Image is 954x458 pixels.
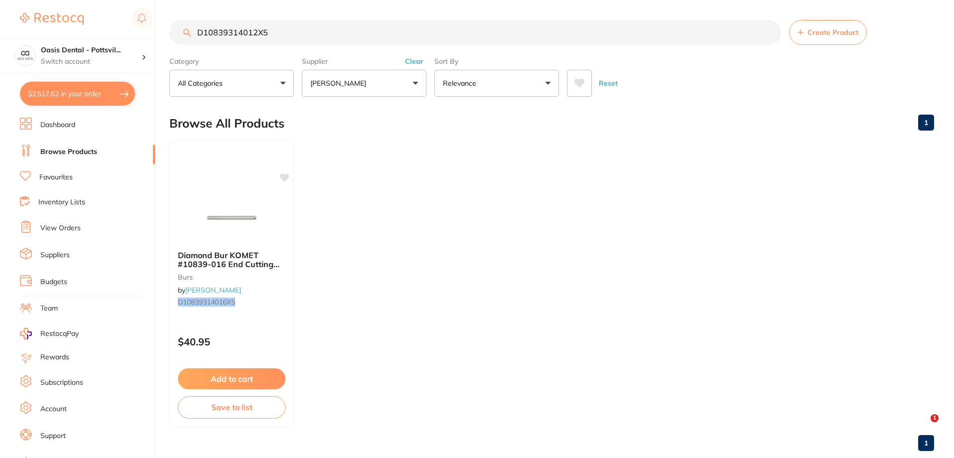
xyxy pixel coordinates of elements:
[199,193,264,243] img: Diamond Bur KOMET #10839-016 End Cutting FG Pack of 5
[169,20,781,45] input: Search Products
[434,57,559,66] label: Sort By
[169,70,294,97] button: All Categories
[596,70,621,97] button: Reset
[910,414,934,438] iframe: Intercom live chat
[15,46,35,66] img: Oasis Dental - Pottsville
[20,82,135,106] button: $2,517.62 in your order
[20,328,32,339] img: RestocqPay
[178,273,285,281] small: burs
[40,277,67,287] a: Budgets
[20,7,84,30] a: Restocq Logo
[931,414,939,422] span: 1
[185,286,241,295] a: [PERSON_NAME]
[40,223,81,233] a: View Orders
[310,78,370,88] p: [PERSON_NAME]
[443,78,480,88] p: Relevance
[178,368,285,389] button: Add to cart
[20,328,79,339] a: RestocqPay
[40,431,66,441] a: Support
[40,352,69,362] a: Rewards
[40,378,83,388] a: Subscriptions
[39,172,73,182] a: Favourites
[302,57,426,66] label: Supplier
[40,147,97,157] a: Browse Products
[40,404,67,414] a: Account
[40,120,75,130] a: Dashboard
[434,70,559,97] button: Relevance
[38,197,85,207] a: Inventory Lists
[41,57,141,67] p: Switch account
[178,336,285,347] p: $40.95
[40,304,58,313] a: Team
[178,78,227,88] p: All Categories
[178,286,241,295] span: by
[169,57,294,66] label: Category
[402,57,426,66] button: Clear
[178,298,235,306] em: D10839314016X5
[41,45,141,55] h4: Oasis Dental - Pottsville
[789,20,867,45] button: Create Product
[808,28,858,36] span: Create Product
[178,251,285,269] b: Diamond Bur KOMET #10839-016 End Cutting FG Pack of 5
[178,250,279,279] span: Diamond Bur KOMET #10839-016 End Cutting FG Pack of 5
[40,250,70,260] a: Suppliers
[40,329,79,339] span: RestocqPay
[918,113,934,133] a: 1
[178,396,285,418] button: Save to list
[302,70,426,97] button: [PERSON_NAME]
[918,433,934,453] a: 1
[20,13,84,25] img: Restocq Logo
[169,117,284,131] h2: Browse All Products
